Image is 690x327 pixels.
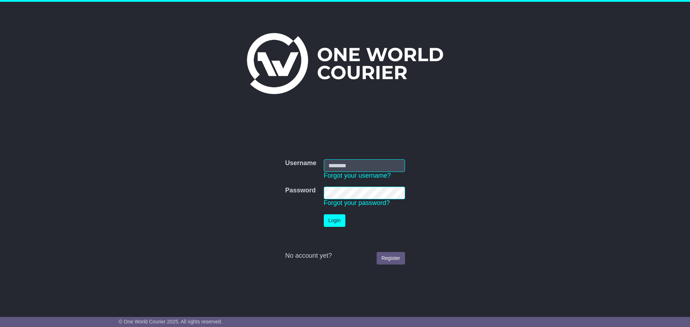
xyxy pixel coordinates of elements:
a: Forgot your password? [324,199,390,206]
button: Login [324,214,345,227]
a: Forgot your username? [324,172,391,179]
label: Password [285,187,316,195]
img: One World [247,33,443,94]
div: No account yet? [285,252,405,260]
label: Username [285,159,316,167]
span: © One World Courier 2025. All rights reserved. [119,319,222,324]
a: Register [377,252,405,265]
